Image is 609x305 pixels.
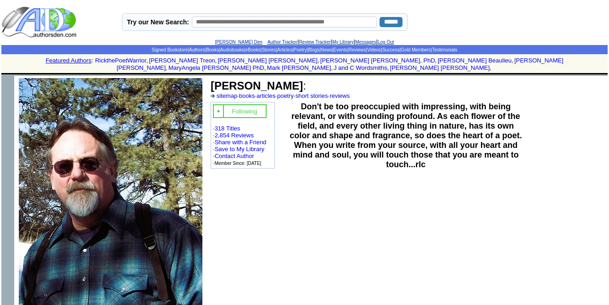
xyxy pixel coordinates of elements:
a: Author Tracker [268,40,298,45]
a: Following [232,107,257,115]
a: [PERSON_NAME] [PERSON_NAME] [390,64,490,71]
b: Don't be too preoccupied with impressing, with being relevant, or with sounding profound. As each... [290,102,522,169]
a: sitemap [217,92,238,99]
a: 318 Titles [215,125,240,132]
b: [PERSON_NAME] [211,79,303,92]
img: shim.gif [304,74,305,76]
a: MaryAngela [PERSON_NAME] PhD [168,64,264,71]
a: Mark [PERSON_NAME] [267,64,331,71]
a: Stories [262,47,276,52]
img: gc.jpg [216,108,221,114]
a: short stories [296,92,328,99]
a: books [239,92,255,99]
font: i [266,66,267,71]
a: articles [257,92,275,99]
font: i [148,58,149,63]
a: [PERSON_NAME] [PERSON_NAME] [117,57,563,71]
img: shim.gif [1,76,14,89]
font: Member Since: [DATE] [215,161,262,166]
font: i [389,66,390,71]
font: i [436,58,437,63]
font: , , , , , , , , , , [95,57,563,71]
font: Following [232,108,257,115]
font: : [91,57,93,64]
a: Reviews [348,47,366,52]
img: logo_ad.gif [1,6,78,38]
a: [PERSON_NAME] Beaulieu [438,57,512,64]
a: poetry [277,92,294,99]
font: i [333,66,334,71]
font: i [319,58,320,63]
a: 2,854 Reviews [215,132,254,139]
a: Authors [189,47,205,52]
label: Try our New Search: [127,18,189,26]
a: [PERSON_NAME] [PERSON_NAME], PhD [320,57,435,64]
a: Success [382,47,400,52]
a: My Library [332,40,354,45]
img: a_336699.gif [211,94,215,98]
font: i [168,66,168,71]
font: : [211,79,306,92]
a: Messages [355,40,376,45]
a: Blogs [308,47,319,52]
font: | | | | [215,38,394,45]
a: Books [206,47,219,52]
font: · · · · · · [213,104,273,166]
a: News [321,47,332,52]
img: shim.gif [304,73,305,74]
a: Events [333,47,347,52]
a: [PERSON_NAME] [PERSON_NAME] [218,57,317,64]
font: · · · · · [211,92,350,99]
a: Review Tracker [299,40,331,45]
a: eBooks [245,47,260,52]
a: Save to My Library [215,146,264,152]
a: Gold Members [401,47,431,52]
a: Testimonials [432,47,457,52]
a: Contact Author [215,152,254,159]
a: Poetry [294,47,307,52]
a: [PERSON_NAME] Treon [149,57,215,64]
a: Videos [367,47,381,52]
font: i [513,58,514,63]
a: Log Out [378,40,394,45]
a: [PERSON_NAME] Den [215,40,262,45]
a: Featured Authors [45,57,91,64]
font: i [492,66,492,71]
span: | | | | | | | | | | | | | | | [151,47,457,52]
a: RickthePoetWarrior [95,57,146,64]
a: Articles [277,47,292,52]
a: J and C Wordsmiths [334,64,387,71]
a: Audiobooks [220,47,244,52]
a: reviews [330,92,350,99]
a: Share with a Friend [215,139,267,146]
a: Signed Bookstore [151,47,188,52]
